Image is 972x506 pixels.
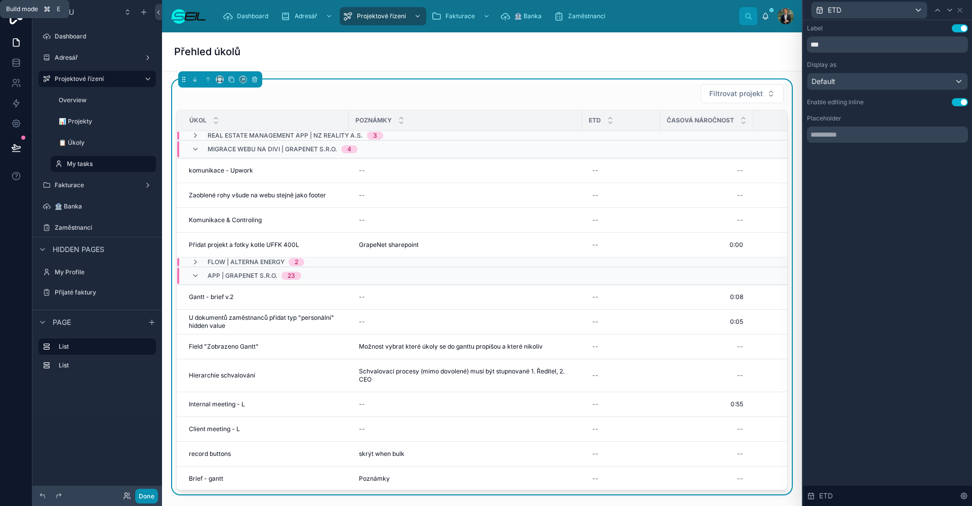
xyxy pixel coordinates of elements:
[355,339,576,355] a: Možnost vybrat které úkoly se do ganttu propíšou a které nikoliv
[355,314,576,330] a: --
[355,363,576,388] a: Schvalovací procesy (mimo dovolené) musí být stupnované 1. Ředitel, 2. CEO
[666,212,747,228] a: --
[666,314,747,330] a: 0:05
[445,12,475,20] span: Fakturace
[38,284,156,301] a: Přijaté faktury
[55,224,154,232] label: Zaměstnanci
[359,450,404,458] span: skrýt when bulk
[189,343,259,351] span: Field "Zobrazeno Gantt"
[592,241,598,249] div: --
[189,343,343,351] a: Field "Zobrazeno Gantt"
[208,145,337,153] span: Migrace webu na Divi | GrapeNet s.r.o.
[763,293,841,301] span: 80%
[812,76,835,87] span: Default
[355,289,576,305] a: --
[807,73,968,90] button: Default
[666,446,747,462] a: --
[759,289,845,305] a: 80%
[667,116,734,124] span: Časová náročnost
[189,216,262,224] span: Komunikace & Controling
[189,241,299,249] span: Přidat projekt a fotky kotle UFFK 400L
[208,258,285,266] span: Flow | Alterna Energy
[357,12,406,20] span: Projektové řízení
[592,293,598,301] div: --
[592,475,598,483] div: --
[38,198,156,215] a: 🏦 Banka
[730,293,743,301] span: 0:08
[51,92,156,108] a: Overview
[359,216,365,224] div: --
[189,400,343,408] a: Internal meeting - L
[592,343,598,351] div: --
[807,114,841,122] label: Placeholder
[666,237,747,253] a: 0:00
[807,98,864,106] div: Enable editing inline
[355,471,576,487] a: Poznámky
[38,220,156,236] a: Zaměstnanci
[189,371,343,379] a: Hierarchie schvalování
[51,156,156,172] a: My tasks
[737,475,743,483] div: --
[355,421,576,437] a: --
[737,425,743,433] div: --
[666,187,747,203] a: --
[592,166,598,175] div: --
[592,371,598,379] div: --
[588,212,654,228] a: --
[189,475,223,483] span: Brief - gantt
[215,5,739,27] div: scrollable content
[666,471,747,487] a: --
[55,268,154,276] label: My Profile
[514,12,542,20] span: 🏦 Banka
[189,371,255,379] span: Hierarchie schvalování
[588,421,654,437] a: --
[819,491,833,501] span: ETD
[59,117,154,125] label: 📊 Projekty
[666,367,747,384] a: --
[730,241,743,249] span: 0:00
[54,5,62,13] span: E
[737,371,743,379] div: --
[189,450,343,458] a: record buttons
[189,425,240,433] span: Client meeting - L
[55,288,154,297] label: Přijaté faktury
[359,166,365,175] div: --
[355,162,576,179] a: --
[170,8,207,24] img: App logo
[592,318,598,326] div: --
[588,187,654,203] a: --
[59,361,152,369] label: List
[592,400,598,408] div: --
[359,367,572,384] span: Schvalovací procesy (mimo dovolené) musí být stupnované 1. Ředitel, 2. CEO
[666,162,747,179] a: --
[359,343,543,351] span: Možnost vybrat které úkoly se do ganttu propíšou a které nikoliv
[55,75,136,83] label: Projektové řízení
[355,187,576,203] a: --
[709,89,763,99] span: Filtrovat projekt
[592,191,598,199] div: --
[588,162,654,179] a: --
[189,191,343,199] a: Zaoblené rohy všude na webu stejně jako footer
[189,293,343,301] a: Gantt - brief v.2
[588,289,654,305] a: --
[189,166,253,175] span: komunikace - Upwork
[55,202,154,210] label: 🏦 Banka
[666,396,747,412] a: 0:55
[237,12,268,20] span: Dashboard
[731,400,743,408] span: 0:55
[588,367,654,384] a: --
[701,84,784,103] button: Select Button
[55,181,140,189] label: Fakturace
[295,12,317,20] span: Adresář
[55,54,140,62] label: Adresář
[568,12,605,20] span: Zaměstnanci
[6,5,38,13] span: Build mode
[38,28,156,45] a: Dashboard
[59,96,154,104] label: Overview
[359,425,365,433] div: --
[189,216,343,224] a: Komunikace & Controling
[59,343,148,351] label: List
[355,396,576,412] a: --
[347,145,351,153] div: 4
[288,272,295,280] div: 23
